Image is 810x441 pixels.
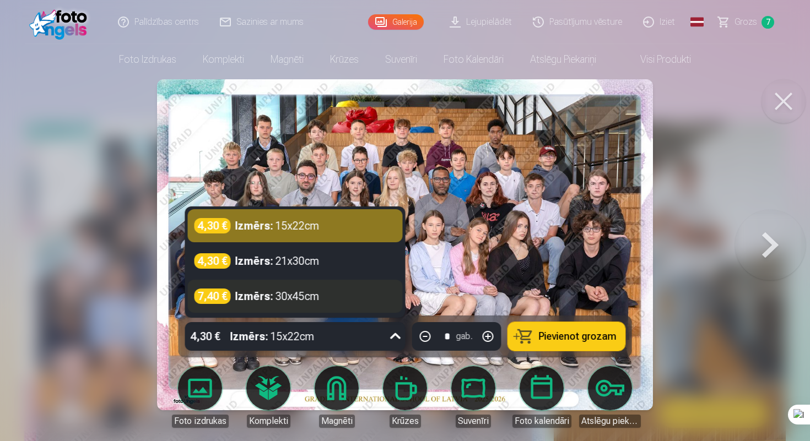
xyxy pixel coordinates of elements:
[456,330,473,343] div: gab.
[185,322,226,351] div: 4,30 €
[456,415,491,428] div: Suvenīri
[508,322,625,351] button: Pievienot grozam
[517,44,609,75] a: Atslēgu piekariņi
[372,44,430,75] a: Suvenīri
[169,366,231,428] a: Foto izdrukas
[195,253,231,269] div: 4,30 €
[579,366,641,428] a: Atslēgu piekariņi
[374,366,436,428] a: Krūzes
[237,366,299,428] a: Komplekti
[442,366,504,428] a: Suvenīri
[235,253,273,269] strong: Izmērs :
[512,415,571,428] div: Foto kalendāri
[29,4,93,40] img: /fa1
[390,415,421,428] div: Krūzes
[190,44,257,75] a: Komplekti
[172,415,229,428] div: Foto izdrukas
[235,218,273,233] strong: Izmērs :
[235,218,320,233] div: 15x22cm
[762,16,774,29] span: 7
[735,15,757,29] span: Grozs
[235,253,320,269] div: 21x30cm
[230,322,315,351] div: 15x22cm
[106,44,190,75] a: Foto izdrukas
[579,415,641,428] div: Atslēgu piekariņi
[319,415,355,428] div: Magnēti
[257,44,317,75] a: Magnēti
[539,331,617,341] span: Pievienot grozam
[430,44,517,75] a: Foto kalendāri
[195,288,231,304] div: 7,40 €
[195,218,231,233] div: 4,30 €
[609,44,704,75] a: Visi produkti
[317,44,372,75] a: Krūzes
[511,366,573,428] a: Foto kalendāri
[235,288,320,304] div: 30x45cm
[230,329,268,344] strong: Izmērs :
[306,366,368,428] a: Magnēti
[247,415,290,428] div: Komplekti
[368,14,424,30] a: Galerija
[235,288,273,304] strong: Izmērs :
